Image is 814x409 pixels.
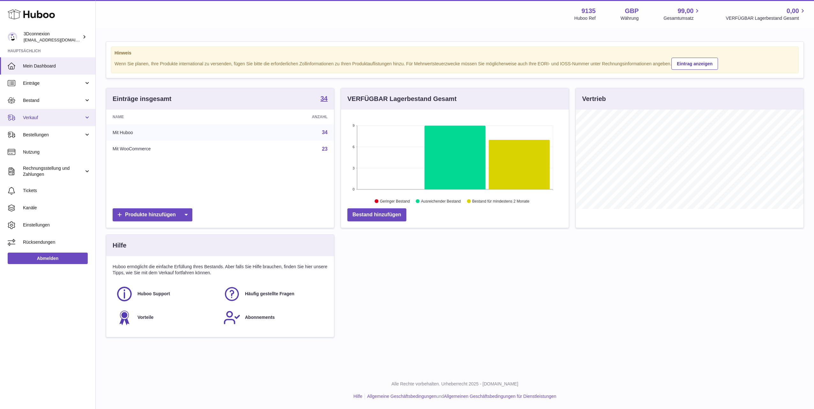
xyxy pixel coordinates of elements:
[352,124,354,127] text: 9
[625,7,639,15] strong: GBP
[23,165,84,177] span: Rechnungsstellung und Zahlungen
[137,314,153,320] span: Vorteile
[472,199,529,204] text: Bestand für mindestens 2 Monate
[23,115,84,121] span: Verkauf
[23,239,91,245] span: Rücksendungen
[581,7,596,15] strong: 9135
[621,15,639,21] div: Währung
[252,110,334,124] th: Anzahl
[106,141,252,157] td: Mit WooCommerce
[726,7,806,21] a: 0,00 VERFÜGBAR Lagerbestand Gesamt
[322,130,328,135] a: 34
[113,95,172,103] h3: Einträge insgesamt
[322,146,328,152] a: 23
[115,57,795,70] div: Wenn Sie planen, Ihre Produkte international zu versenden, fügen Sie bitte die erforderlichen Zol...
[8,32,17,42] img: order_eu@3dconnexion.com
[353,394,362,399] a: Hilfe
[115,50,795,56] strong: Hinweis
[245,291,294,297] span: Häufig gestellte Fragen
[223,309,324,326] a: Abonnements
[787,7,799,15] span: 0,00
[726,15,806,21] span: VERFÜGBAR Lagerbestand Gesamt
[365,393,556,399] li: und
[347,95,456,103] h3: VERFÜGBAR Lagerbestand Gesamt
[574,15,596,21] div: Huboo Ref
[106,124,252,141] td: Mit Huboo
[23,80,84,86] span: Einträge
[444,394,556,399] a: Allgemeinen Geschäftsbedingungen für Dienstleistungen
[347,208,406,221] a: Bestand hinzufügen
[671,58,718,70] a: Eintrag anzeigen
[116,309,217,326] a: Vorteile
[352,145,354,149] text: 6
[23,149,91,155] span: Nutzung
[24,31,81,43] div: 3Dconnexion
[113,264,328,276] p: Huboo ermöglicht die einfache Erfüllung Ihres Bestands. Aber falls Sie Hilfe brauchen, finden Sie...
[321,95,328,103] a: 34
[582,95,606,103] h3: Vertrieb
[116,285,217,303] a: Huboo Support
[23,97,84,104] span: Bestand
[421,199,461,204] text: Ausreichender Bestand
[367,394,436,399] a: Allgemeine Geschäftsbedingungen
[23,188,91,194] span: Tickets
[106,110,252,124] th: Name
[245,314,275,320] span: Abonnements
[8,253,88,264] a: Abmelden
[23,205,91,211] span: Kanäle
[223,285,324,303] a: Häufig gestellte Fragen
[663,7,701,21] a: 99,00 Gesamtumsatz
[23,222,91,228] span: Einstellungen
[23,63,91,69] span: Mein Dashboard
[321,95,328,102] strong: 34
[137,291,170,297] span: Huboo Support
[101,381,809,387] p: Alle Rechte vorbehalten. Urheberrecht 2025 - [DOMAIN_NAME]
[24,37,94,42] span: [EMAIL_ADDRESS][DOMAIN_NAME]
[352,166,354,170] text: 3
[663,15,701,21] span: Gesamtumsatz
[113,241,126,250] h3: Hilfe
[352,187,354,191] text: 0
[677,7,693,15] span: 99,00
[380,199,410,204] text: Geringer Bestand
[113,208,192,221] a: Produkte hinzufügen
[23,132,84,138] span: Bestellungen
